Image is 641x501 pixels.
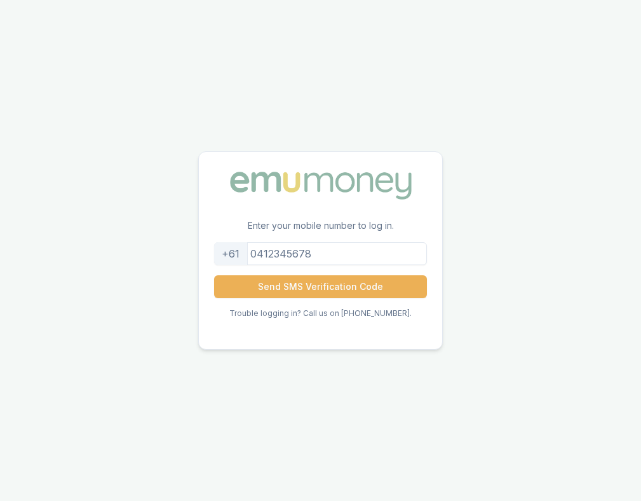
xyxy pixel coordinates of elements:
img: Emu Money [226,167,416,204]
div: +61 [214,242,248,265]
input: 0412345678 [214,242,427,265]
p: Trouble logging in? Call us on [PHONE_NUMBER]. [229,308,412,319]
button: Send SMS Verification Code [214,275,427,298]
p: Enter your mobile number to log in. [199,219,442,242]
